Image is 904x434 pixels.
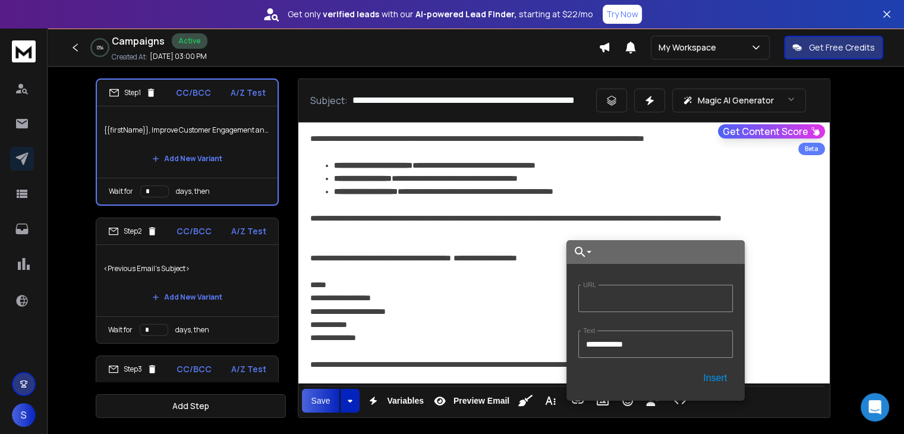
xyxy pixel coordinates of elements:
[12,40,36,62] img: logo
[108,226,158,237] div: Step 2
[96,218,279,344] li: Step2CC/BCCA/Z Test<Previous Email's Subject>Add New VariantWait fordays, then
[698,95,774,106] p: Magic AI Generator
[539,389,562,413] button: More Text
[672,89,806,112] button: Magic AI Generator
[176,87,211,99] p: CC/BCC
[323,8,379,20] strong: verified leads
[809,42,875,54] p: Get Free Credits
[659,42,721,54] p: My Workspace
[581,327,597,335] label: Text
[103,252,271,285] p: <Previous Email's Subject>
[784,36,883,59] button: Get Free Credits
[310,93,348,108] p: Subject:
[415,8,516,20] strong: AI-powered Lead Finder,
[12,403,36,427] button: S
[112,34,165,48] h1: Campaigns
[429,389,512,413] button: Preview Email
[109,187,133,196] p: Wait for
[172,33,207,49] div: Active
[451,396,512,406] span: Preview Email
[603,5,642,24] button: Try Now
[104,114,270,147] p: {{firstName}}, Improve Customer Engagement and Revenue with AI
[231,225,266,237] p: A/Z Test
[143,147,232,171] button: Add New Variant
[566,240,594,264] button: Choose Link
[96,78,279,206] li: Step1CC/BCCA/Z Test{{firstName}}, Improve Customer Engagement and Revenue with AIAdd New VariantW...
[177,225,212,237] p: CC/BCC
[109,87,156,98] div: Step 1
[718,124,825,139] button: Get Content Score
[566,389,589,413] button: Insert Link (Ctrl+K)
[231,363,266,375] p: A/Z Test
[861,393,889,422] div: Open Intercom Messenger
[108,325,133,335] p: Wait for
[108,364,158,375] div: Step 3
[231,87,266,99] p: A/Z Test
[150,52,207,61] p: [DATE] 03:00 PM
[697,367,733,389] button: Insert
[112,52,147,62] p: Created At:
[581,281,599,289] label: URL
[616,389,639,413] button: Emoticons
[798,143,825,155] div: Beta
[385,396,426,406] span: Variables
[591,389,614,413] button: Insert Image (Ctrl+P)
[143,285,232,309] button: Add New Variant
[177,363,212,375] p: CC/BCC
[96,394,286,418] button: Add Step
[176,187,210,196] p: days, then
[606,8,638,20] p: Try Now
[514,389,537,413] button: Clean HTML
[288,8,593,20] p: Get only with our starting at $22/mo
[97,44,103,51] p: 0 %
[175,325,209,335] p: days, then
[641,389,664,413] button: Insert Unsubscribe Link
[302,389,340,413] button: Save
[362,389,426,413] button: Variables
[669,389,691,413] button: Code View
